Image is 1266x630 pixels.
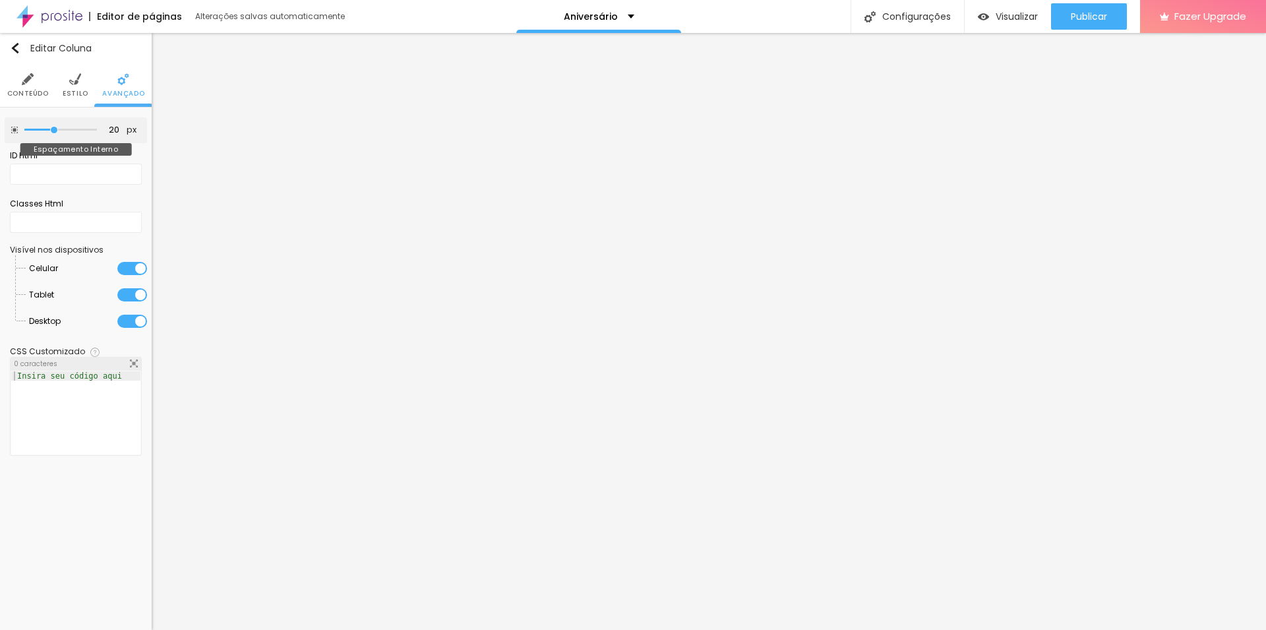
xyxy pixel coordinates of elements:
span: Estilo [63,90,88,97]
img: Icone [117,73,129,85]
button: Publicar [1051,3,1127,30]
button: px [123,125,140,136]
div: Alterações salvas automaticamente [195,13,347,20]
div: Editor de páginas [89,12,182,21]
button: Visualizar [965,3,1051,30]
div: Insira seu código aqui [11,371,128,381]
img: Icone [864,11,876,22]
div: 0 caracteres [11,358,141,371]
span: Desktop [29,308,61,334]
iframe: Editor [152,33,1266,630]
img: view-1.svg [978,11,989,22]
div: Editar Coluna [10,43,92,53]
span: Avançado [102,90,144,97]
img: Icone [69,73,81,85]
span: Tablet [29,282,54,308]
span: Conteúdo [7,90,49,97]
div: ID Html [10,150,142,162]
div: Visível nos dispositivos [10,246,142,254]
div: Classes Html [10,198,142,210]
img: Icone [90,348,100,357]
span: Fazer Upgrade [1174,11,1246,22]
span: Celular [29,255,58,282]
img: Icone [22,73,34,85]
span: Visualizar [996,11,1038,22]
img: Icone [130,360,138,367]
img: Icone [10,43,20,53]
span: Publicar [1071,11,1107,22]
div: CSS Customizado [10,348,85,356]
img: Icone [11,127,18,133]
p: Aniversário [564,12,618,21]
